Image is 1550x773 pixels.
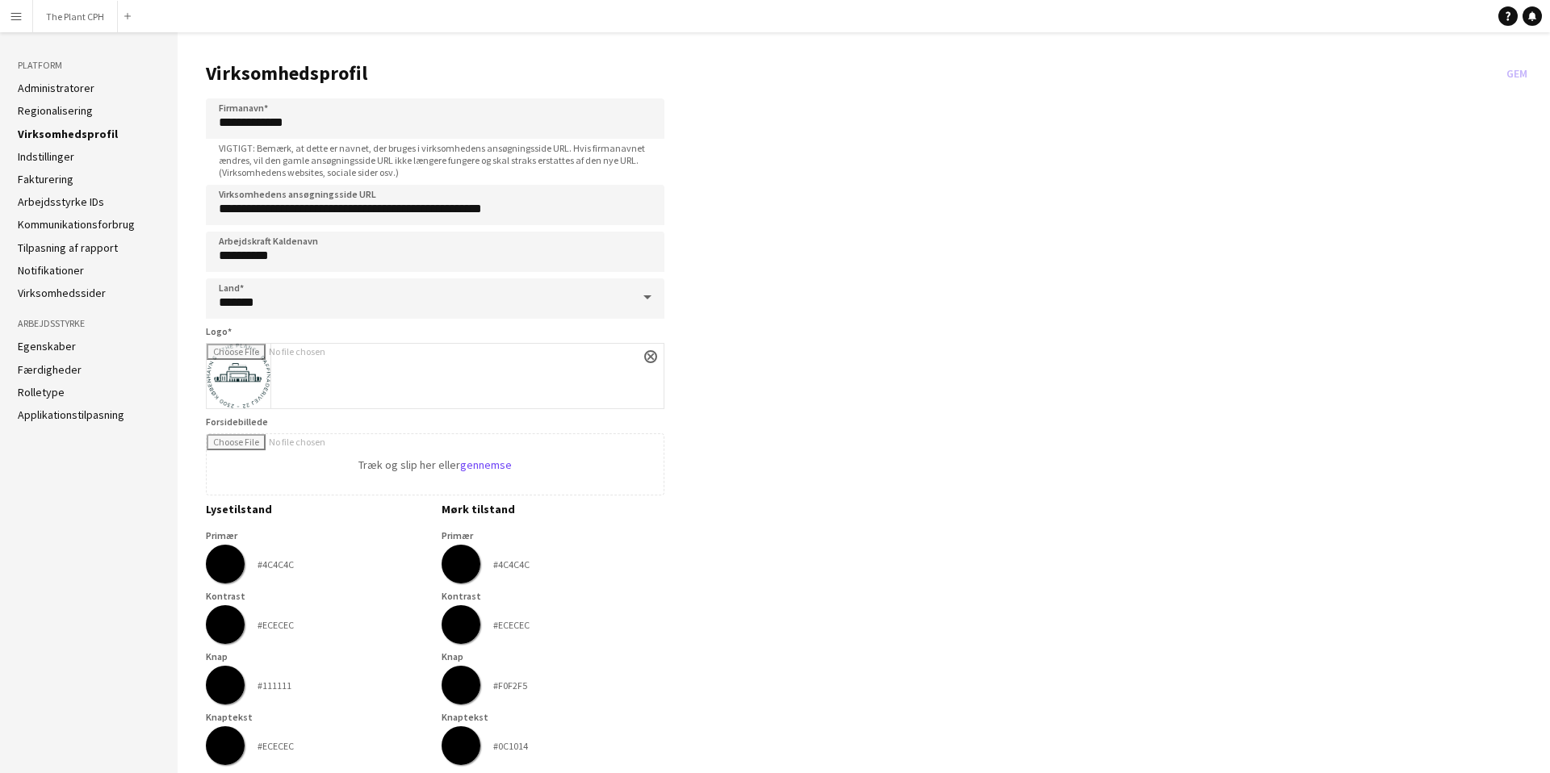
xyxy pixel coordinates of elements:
[18,263,84,278] a: Notifikationer
[258,679,291,692] div: #111111
[493,740,528,752] div: #0C1014
[18,81,94,95] a: Administratorer
[493,679,527,692] div: #F0F2F5
[206,502,429,516] h3: Lysetilstand
[18,103,93,118] a: Regionalisering
[18,194,104,209] a: Arbejdsstyrke IDs
[18,217,135,232] a: Kommunikationsforbrug
[258,619,294,631] div: #ECECEC
[18,385,65,399] a: Rolletype
[206,142,664,178] span: VIGTIGT: Bemærk, at dette er navnet, der bruges i virksomhedens ansøgningsside URL. Hvis firmanav...
[18,316,160,331] h3: Arbejdsstyrke
[493,619,530,631] div: #ECECEC
[493,558,530,570] div: #4C4C4C
[18,149,74,164] a: Indstillinger
[442,502,664,516] h3: Mørk tilstand
[18,339,76,353] a: Egenskaber
[258,558,294,570] div: #4C4C4C
[18,172,73,186] a: Fakturering
[18,362,82,377] a: Færdigheder
[206,61,1500,86] h1: Virksomhedsprofil
[18,407,124,422] a: Applikationstilpasning
[18,240,118,255] a: Tilpasning af rapport
[33,1,118,32] button: The Plant CPH
[18,127,118,141] a: Virksomhedsprofil
[18,286,106,300] a: Virksomhedssider
[18,58,160,73] h3: Platform
[258,740,294,752] div: #ECECEC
